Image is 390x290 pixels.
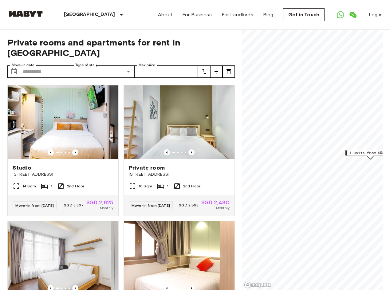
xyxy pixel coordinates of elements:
label: Move-in date [12,63,34,68]
span: SGD 2,893 [179,202,199,208]
span: Studio [13,164,31,171]
span: Move-in from [DATE] [15,203,54,208]
button: Previous image [188,149,195,155]
span: Monthly [100,205,113,211]
label: Type of stay [75,63,97,68]
p: [GEOGRAPHIC_DATA] [64,11,115,18]
span: 2nd Floor [67,183,84,189]
button: tune [223,65,235,78]
img: Marketing picture of unit SG-01-111-002-001 [8,85,118,159]
button: Previous image [72,149,78,155]
span: Monthly [216,205,230,211]
span: SGD 2,625 [86,200,113,205]
a: Log in [369,11,383,18]
span: Move-in from [DATE] [132,203,170,208]
a: Get in Touch [283,8,325,21]
span: 1 [51,183,52,189]
span: SGD 2,480 [201,200,230,205]
span: SGD 3,367 [64,202,84,208]
a: Marketing picture of unit SG-01-021-008-01Previous imagePrevious imagePrivate room[STREET_ADDRESS... [124,85,235,216]
a: Marketing picture of unit SG-01-111-002-001Previous imagePrevious imageStudio[STREET_ADDRESS]14 S... [7,85,119,216]
button: tune [210,65,223,78]
img: Habyt [7,11,44,17]
span: Private room [129,164,165,171]
img: Marketing picture of unit SG-01-021-008-01 [124,85,234,159]
a: About [158,11,172,18]
a: Open WeChat [347,9,359,21]
label: Max price [139,63,155,68]
a: Blog [263,11,274,18]
button: Previous image [164,149,170,155]
button: Choose date [8,65,20,78]
span: Private rooms and apartments for rent in [GEOGRAPHIC_DATA] [7,37,235,58]
button: Previous image [48,149,54,155]
a: For Landlords [222,11,253,18]
span: 1 [167,183,168,189]
a: For Business [182,11,212,18]
span: 2nd Floor [183,183,200,189]
span: [STREET_ADDRESS] [13,171,113,178]
button: tune [198,65,210,78]
span: 16 Sqm [139,183,152,189]
a: Mapbox logo [244,281,271,288]
span: 14 Sqm [22,183,36,189]
span: [STREET_ADDRESS] [129,171,230,178]
a: Open WhatsApp [334,9,347,21]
